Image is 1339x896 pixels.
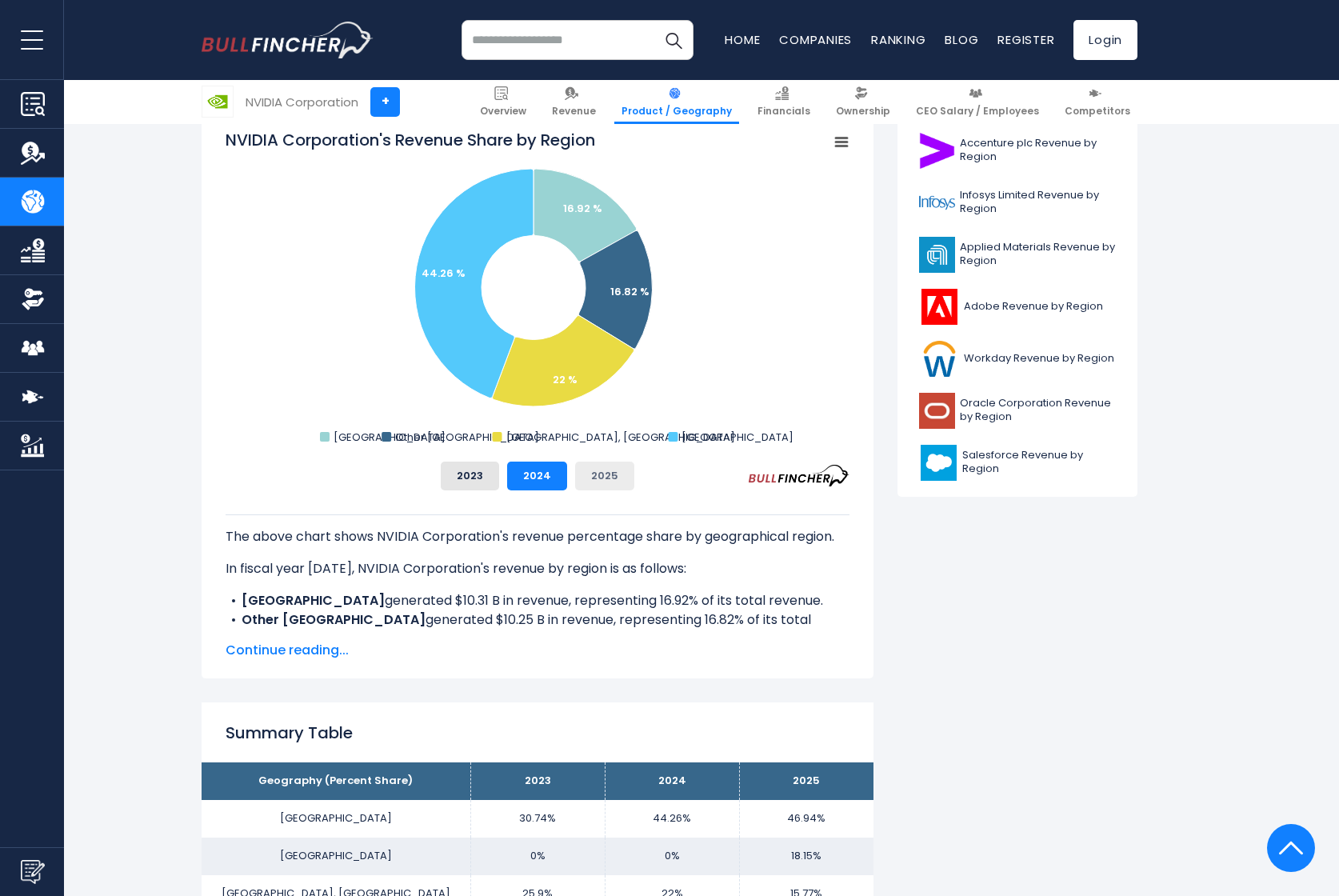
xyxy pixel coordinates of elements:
[605,762,739,800] th: 2024
[909,181,1125,225] a: Infosys Limited Revenue by Region
[909,389,1125,433] a: Oracle Corporation Revenue by Region
[757,105,810,118] span: Financials
[246,93,358,111] div: NVIDIA Corporation
[370,87,400,117] a: +
[553,372,578,387] text: 22 %
[622,105,732,118] span: Product / Geography
[226,641,849,660] span: Continue reading...
[909,441,1125,485] a: Salesforce Revenue by Region
[960,137,1116,164] span: Accenture plc Revenue by Region
[422,266,466,281] text: 44.26 %
[202,22,374,58] img: bullfincher logo
[395,430,539,445] text: Other [GEOGRAPHIC_DATA]
[226,559,849,578] p: In fiscal year [DATE], NVIDIA Corporation's revenue by region is as follows:
[545,80,603,124] a: Revenue
[909,233,1125,277] a: Applied Materials Revenue by Region
[470,800,605,838] td: 30.74%
[962,449,1116,476] span: Salesforce Revenue by Region
[605,838,739,875] td: 0%
[202,762,470,800] th: Geography (Percent Share)
[919,341,959,377] img: WDAY logo
[909,129,1125,173] a: Accenture plc Revenue by Region
[226,591,849,610] li: generated $10.31 B in revenue, representing 16.92% of its total revenue.
[654,20,693,60] button: Search
[441,462,499,490] button: 2023
[681,430,793,445] text: [GEOGRAPHIC_DATA]
[242,610,426,629] b: Other [GEOGRAPHIC_DATA]
[739,762,873,800] th: 2025
[945,31,978,48] a: Blog
[507,462,567,490] button: 2024
[21,287,45,311] img: Ownership
[226,721,849,745] h2: Summary Table
[919,237,955,273] img: AMAT logo
[909,80,1046,124] a: CEO Salary / Employees
[871,31,925,48] a: Ranking
[470,838,605,875] td: 0%
[909,337,1125,381] a: Workday Revenue by Region
[202,800,470,838] td: [GEOGRAPHIC_DATA]
[1065,105,1130,118] span: Competitors
[919,133,955,169] img: ACN logo
[919,445,957,481] img: CRM logo
[226,129,849,449] svg: NVIDIA Corporation's Revenue Share by Region
[836,105,890,118] span: Ownership
[997,31,1054,48] a: Register
[605,800,739,838] td: 44.26%
[964,352,1114,366] span: Workday Revenue by Region
[242,591,385,610] b: [GEOGRAPHIC_DATA]
[779,31,852,48] a: Companies
[506,430,735,445] text: [GEOGRAPHIC_DATA], [GEOGRAPHIC_DATA]
[829,80,897,124] a: Ownership
[909,285,1125,329] a: Adobe Revenue by Region
[739,800,873,838] td: 46.94%
[960,397,1116,424] span: Oracle Corporation Revenue by Region
[202,22,374,58] a: Go to homepage
[473,80,534,124] a: Overview
[552,105,596,118] span: Revenue
[919,393,955,429] img: ORCL logo
[334,430,446,445] text: [GEOGRAPHIC_DATA]
[960,241,1116,268] span: Applied Materials Revenue by Region
[226,527,849,546] p: The above chart shows NVIDIA Corporation's revenue percentage share by geographical region.
[470,762,605,800] th: 2023
[610,284,650,299] text: 16.82 %
[226,610,849,649] li: generated $10.25 B in revenue, representing 16.82% of its total revenue.
[226,514,849,802] div: The for NVIDIA Corporation is the [GEOGRAPHIC_DATA], which represents 44.26% of its total revenue...
[960,189,1116,216] span: Infosys Limited Revenue by Region
[226,129,595,151] tspan: NVIDIA Corporation's Revenue Share by Region
[725,31,760,48] a: Home
[739,838,873,875] td: 18.15%
[563,201,602,216] text: 16.92 %
[575,462,634,490] button: 2025
[750,80,817,124] a: Financials
[202,86,233,117] img: NVDA logo
[480,105,526,118] span: Overview
[202,838,470,875] td: [GEOGRAPHIC_DATA]
[919,289,959,325] img: ADBE logo
[916,105,1039,118] span: CEO Salary / Employees
[614,80,739,124] a: Product / Geography
[919,185,955,221] img: INFY logo
[1073,20,1137,60] a: Login
[1057,80,1137,124] a: Competitors
[964,300,1103,314] span: Adobe Revenue by Region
